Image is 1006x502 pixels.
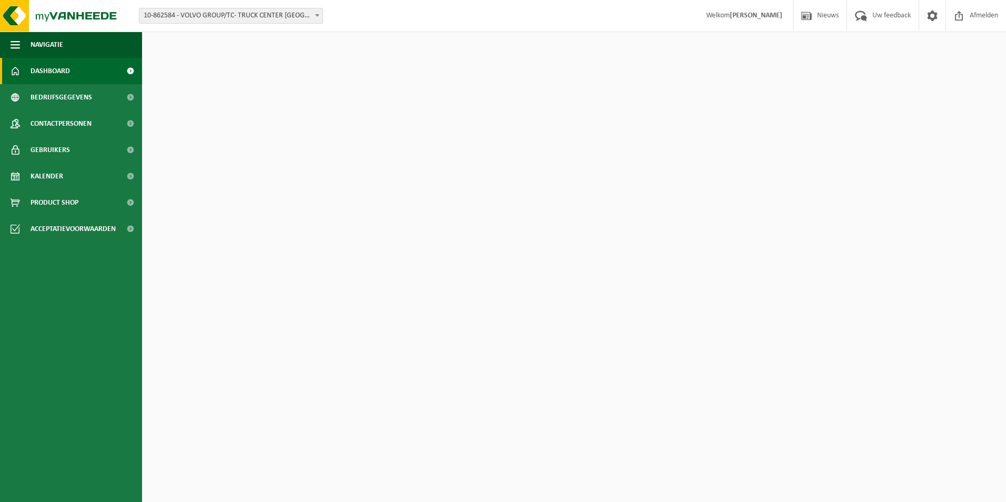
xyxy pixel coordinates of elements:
[730,12,782,19] strong: [PERSON_NAME]
[31,216,116,242] span: Acceptatievoorwaarden
[31,189,78,216] span: Product Shop
[139,8,323,23] span: 10-862584 - VOLVO GROUP/TC- TRUCK CENTER ANTWERPEN - ANTWERPEN
[31,163,63,189] span: Kalender
[31,84,92,111] span: Bedrijfsgegevens
[31,111,92,137] span: Contactpersonen
[139,8,323,24] span: 10-862584 - VOLVO GROUP/TC- TRUCK CENTER ANTWERPEN - ANTWERPEN
[31,137,70,163] span: Gebruikers
[31,58,70,84] span: Dashboard
[31,32,63,58] span: Navigatie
